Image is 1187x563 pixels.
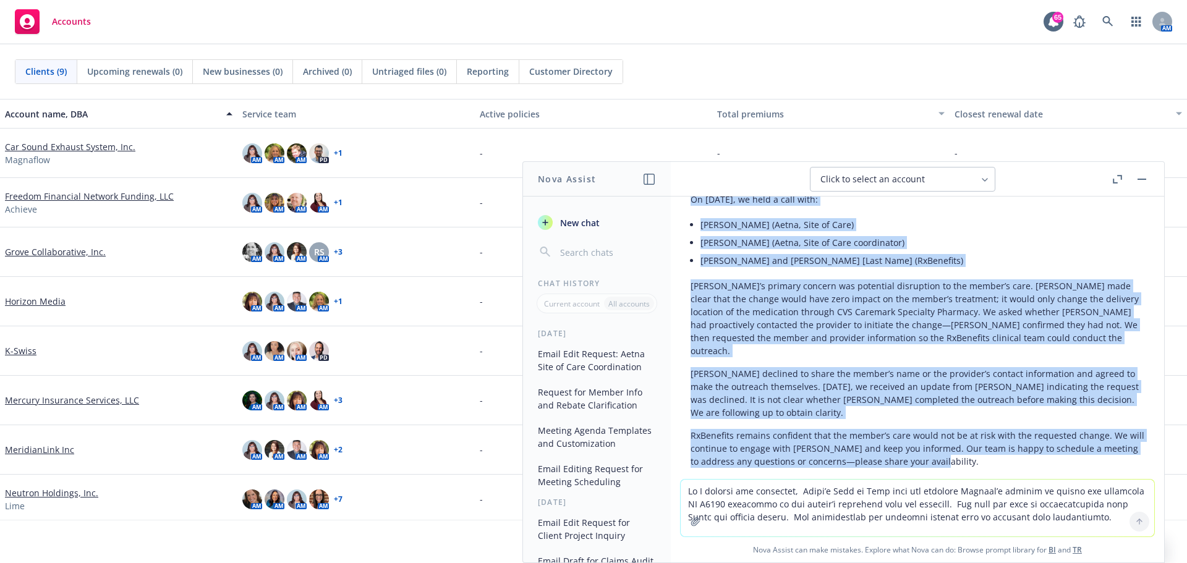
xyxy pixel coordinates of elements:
button: Email Edit Request: Aetna Site of Care Coordination [533,344,661,377]
input: Search chats [558,243,656,261]
h1: Nova Assist [538,172,596,185]
img: photo [309,341,329,361]
img: photo [309,489,329,509]
p: On [DATE], we held a call with: [691,193,1144,206]
button: Email Edit Request for Client Project Inquiry [533,512,661,546]
span: - [480,493,483,506]
a: + 3 [334,248,342,256]
div: Service team [242,108,470,121]
button: Closest renewal date [950,99,1187,129]
button: Total premiums [712,99,950,129]
span: Upcoming renewals (0) [87,65,182,78]
span: Customer Directory [529,65,613,78]
button: New chat [533,211,661,234]
a: + 1 [334,298,342,305]
img: photo [242,292,262,311]
a: + 1 [334,199,342,206]
span: Untriaged files (0) [372,65,446,78]
button: Click to select an account [810,167,995,192]
img: photo [287,242,307,262]
a: + 3 [334,397,342,404]
img: photo [265,242,284,262]
p: [PERSON_NAME] declined to share the member’s name or the provider’s contact information and agree... [691,367,1144,419]
div: Account name, DBA [5,108,219,121]
div: Total premiums [717,108,931,121]
span: Lime [5,499,25,512]
img: photo [242,489,262,509]
span: New businesses (0) [203,65,283,78]
span: Reporting [467,65,509,78]
a: BI [1049,544,1056,555]
span: - [480,344,483,357]
img: photo [309,292,329,311]
span: - [480,443,483,456]
a: K-Swiss [5,344,36,357]
div: Active policies [480,108,707,121]
a: + 2 [334,446,342,454]
span: Magnaflow [5,153,50,166]
a: + 7 [334,496,342,503]
p: Thank you, [Your Name] [Title] | Newfront [Phone] | [Email] [691,478,1144,530]
img: photo [309,391,329,410]
a: Car Sound Exhaust System, Inc. [5,140,135,153]
span: - [717,146,720,159]
img: photo [265,143,284,163]
img: photo [265,292,284,311]
a: Grove Collaborative, Inc. [5,245,106,258]
img: photo [242,193,262,213]
img: photo [287,193,307,213]
img: photo [242,440,262,460]
img: photo [242,143,262,163]
span: Click to select an account [820,173,925,185]
img: photo [309,440,329,460]
a: Freedom Financial Network Funding, LLC [5,190,174,203]
li: [PERSON_NAME] and [PERSON_NAME] [Last Name] (RxBenefits) [700,252,1144,269]
a: Horizon Media [5,295,66,308]
img: photo [265,193,284,213]
span: - [480,295,483,308]
span: Accounts [52,17,91,27]
img: photo [287,341,307,361]
a: Accounts [10,4,96,39]
button: Meeting Agenda Templates and Customization [533,420,661,454]
a: + 1 [334,150,342,157]
img: photo [287,489,307,509]
img: photo [242,391,262,410]
img: photo [242,242,262,262]
span: Nova Assist can make mistakes. Explore what Nova can do: Browse prompt library for and [676,537,1159,562]
span: - [955,146,958,159]
p: RxBenefits remains confident that the member’s care would not be at risk with the requested chang... [691,429,1144,468]
button: Service team [237,99,475,129]
li: [PERSON_NAME] (Aetna, Site of Care coordinator) [700,234,1144,252]
span: New chat [558,216,600,229]
img: photo [287,440,307,460]
span: - [480,245,483,258]
button: Email Editing Request for Meeting Scheduling [533,459,661,492]
a: Mercury Insurance Services, LLC [5,394,139,407]
span: - [480,146,483,159]
div: [DATE] [523,328,671,339]
span: Achieve [5,203,37,216]
a: Search [1096,9,1120,34]
a: TR [1073,544,1082,555]
p: All accounts [608,298,650,309]
span: Clients (9) [25,65,67,78]
img: photo [287,143,307,163]
img: photo [265,341,284,361]
span: - [480,196,483,209]
div: Closest renewal date [955,108,1168,121]
p: [PERSON_NAME]’s primary concern was potential disruption to the member’s care. [PERSON_NAME] made... [691,279,1144,357]
img: photo [265,391,284,410]
button: Request for Member Info and Rebate Clarification [533,382,661,415]
img: photo [287,292,307,311]
img: photo [265,440,284,460]
li: [PERSON_NAME] (Aetna, Site of Care) [700,216,1144,234]
img: photo [309,143,329,163]
img: photo [242,341,262,361]
span: Archived (0) [303,65,352,78]
button: Active policies [475,99,712,129]
img: photo [309,193,329,213]
div: 65 [1052,12,1063,23]
span: RS [314,245,325,258]
div: [DATE] [523,497,671,507]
